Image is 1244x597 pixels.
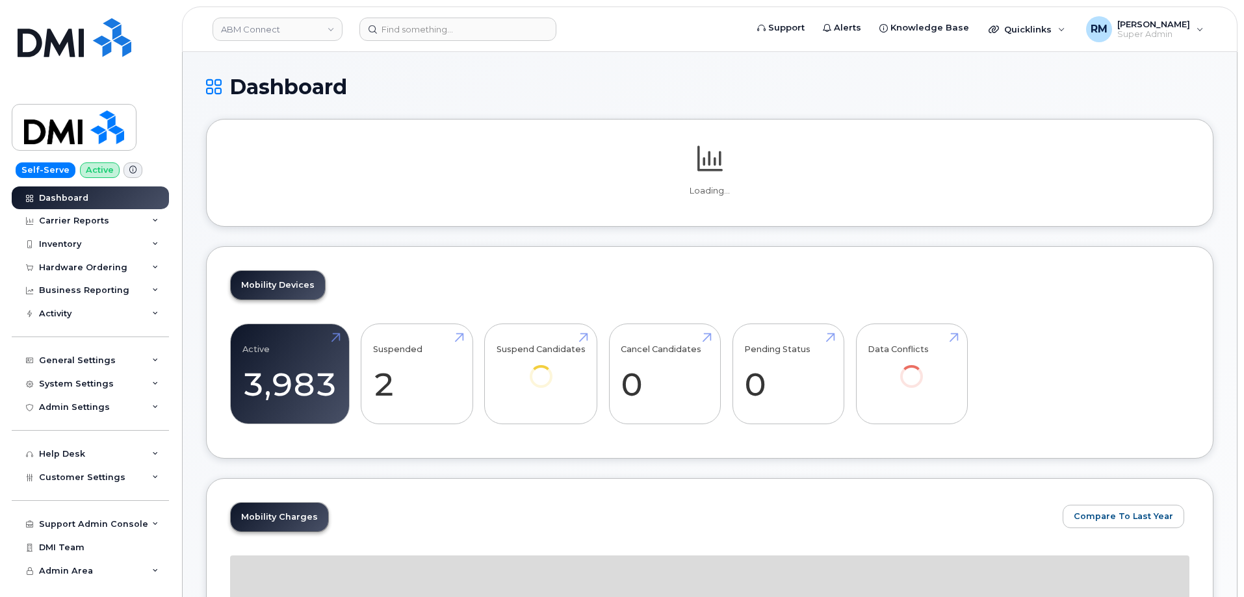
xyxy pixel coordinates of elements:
[373,331,461,417] a: Suspended 2
[231,503,328,531] a: Mobility Charges
[497,331,586,406] a: Suspend Candidates
[621,331,708,417] a: Cancel Candidates 0
[1063,505,1184,528] button: Compare To Last Year
[1074,510,1173,522] span: Compare To Last Year
[242,331,337,417] a: Active 3,983
[868,331,955,406] a: Data Conflicts
[744,331,832,417] a: Pending Status 0
[206,75,1213,98] h1: Dashboard
[230,185,1189,197] p: Loading...
[231,271,325,299] a: Mobility Devices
